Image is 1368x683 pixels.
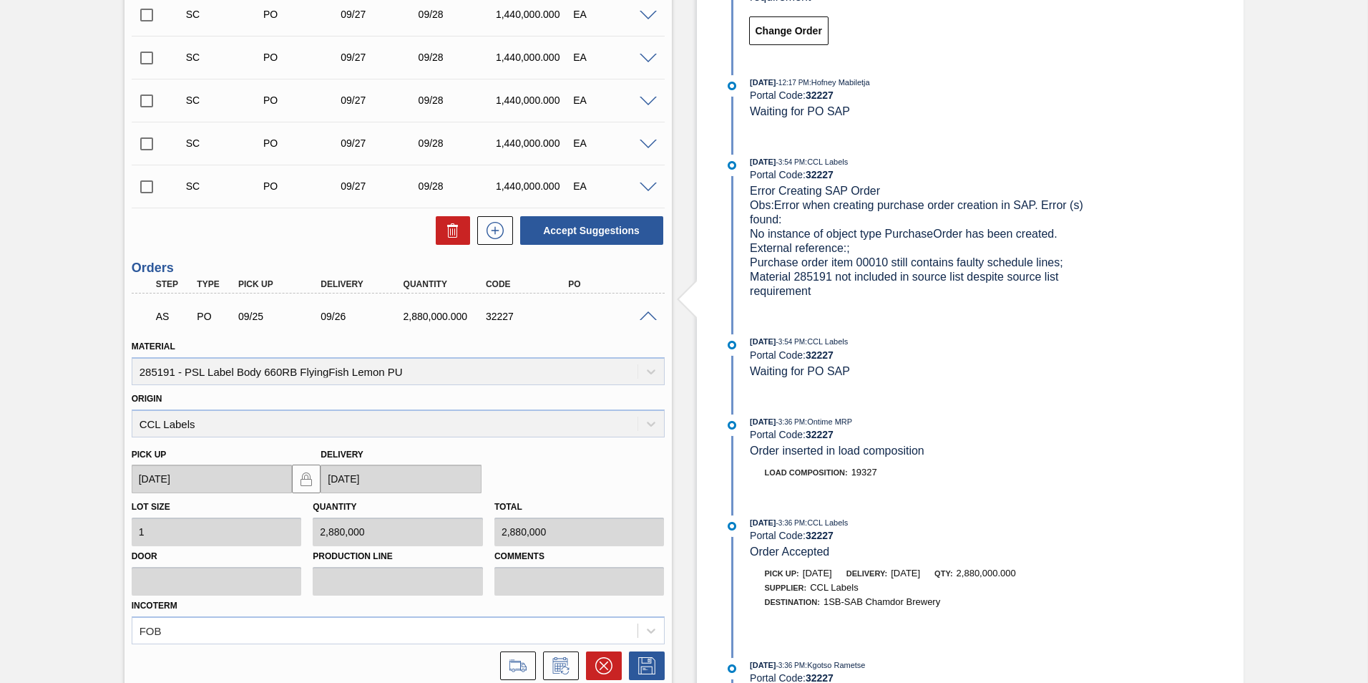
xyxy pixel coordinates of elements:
[750,349,1090,361] div: Portal Code:
[492,95,579,106] div: 1,440,000.000
[806,349,834,361] strong: 32227
[750,89,1090,101] div: Portal Code:
[765,583,807,592] span: Supplier:
[132,394,162,404] label: Origin
[152,279,195,289] div: Step
[235,311,327,322] div: 09/25/2025
[805,158,848,166] span: : CCL Labels
[317,279,409,289] div: Delivery
[415,95,502,106] div: 09/28/2025
[570,95,656,106] div: EA
[570,137,656,149] div: EA
[132,261,665,276] h3: Orders
[805,417,852,426] span: : Ontime MRP
[765,468,848,477] span: Load Composition :
[750,105,850,117] span: Waiting for PO SAP
[750,445,924,457] span: Order inserted in load composition
[765,598,820,606] span: Destination:
[492,180,579,192] div: 1,440,000.000
[493,651,536,680] div: Go to Load Composition
[260,180,346,192] div: Purchase order
[750,518,776,527] span: [DATE]
[750,530,1090,541] div: Portal Code:
[260,95,346,106] div: Purchase order
[851,467,877,478] span: 19327
[182,52,269,63] div: Suggestion Created
[132,465,293,493] input: mm/dd/yyyy
[292,465,321,493] button: locked
[337,180,424,192] div: 09/27/2025
[750,158,776,166] span: [DATE]
[235,279,327,289] div: Pick up
[565,279,657,289] div: PO
[321,465,482,493] input: mm/dd/yyyy
[805,518,848,527] span: : CCL Labels
[260,9,346,20] div: Purchase order
[728,82,736,90] img: atual
[494,546,665,567] label: Comments
[182,137,269,149] div: Suggestion Created
[337,9,424,20] div: 09/27/2025
[776,662,806,669] span: - 3:36 PM
[749,16,829,45] button: Change Order
[337,52,424,63] div: 09/27/2025
[765,569,799,578] span: Pick up:
[182,9,269,20] div: Suggestion Created
[182,180,269,192] div: Suggestion Created
[622,651,665,680] div: Save Order
[750,546,829,558] span: Order Accepted
[400,311,492,322] div: 2,880,000.000
[776,418,806,426] span: - 3:36 PM
[846,569,887,578] span: Delivery:
[193,311,236,322] div: Purchase order
[750,169,1090,180] div: Portal Code:
[337,95,424,106] div: 09/27/2025
[520,216,663,245] button: Accept Suggestions
[957,568,1016,578] span: 2,880,000.000
[776,79,809,87] span: - 12:17 PM
[750,417,776,426] span: [DATE]
[805,337,848,346] span: : CCL Labels
[415,180,502,192] div: 09/28/2025
[891,568,920,578] span: [DATE]
[313,546,483,567] label: Production Line
[132,341,175,352] label: Material
[579,651,622,680] div: Cancel Order
[750,78,776,87] span: [DATE]
[317,311,409,322] div: 09/26/2025
[140,624,162,636] div: FOB
[776,338,806,346] span: - 3:54 PM
[728,161,736,170] img: atual
[570,52,656,63] div: EA
[750,185,880,197] span: Error Creating SAP Order
[415,137,502,149] div: 09/28/2025
[536,651,579,680] div: Inform order change
[182,95,269,106] div: Suggestion Created
[260,52,346,63] div: Purchase order
[806,530,834,541] strong: 32227
[482,311,575,322] div: 32227
[132,450,167,460] label: Pick up
[810,582,858,593] span: CCL Labels
[513,215,665,246] div: Accept Suggestions
[260,137,346,149] div: Purchase order
[824,596,940,607] span: 1SB-SAB Chamdor Brewery
[156,311,192,322] p: AS
[152,301,195,332] div: Waiting for PO SAP
[132,502,170,512] label: Lot size
[193,279,236,289] div: Type
[750,337,776,346] span: [DATE]
[776,519,806,527] span: - 3:36 PM
[337,137,424,149] div: 09/27/2025
[934,569,952,578] span: Qty:
[415,52,502,63] div: 09/28/2025
[400,279,492,289] div: Quantity
[803,568,832,578] span: [DATE]
[728,341,736,349] img: atual
[492,52,579,63] div: 1,440,000.000
[806,89,834,101] strong: 32227
[776,158,806,166] span: - 3:54 PM
[806,169,834,180] strong: 32227
[132,546,302,567] label: Door
[494,502,522,512] label: Total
